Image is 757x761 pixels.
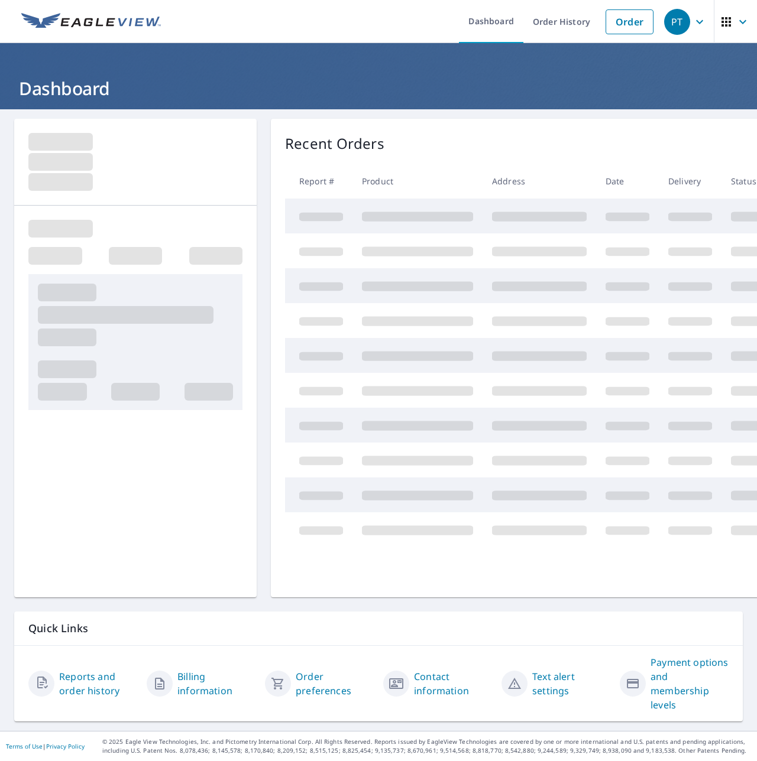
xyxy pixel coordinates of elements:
[285,164,352,199] th: Report #
[46,742,85,750] a: Privacy Policy
[59,669,137,698] a: Reports and order history
[483,164,596,199] th: Address
[352,164,483,199] th: Product
[414,669,492,698] a: Contact information
[6,742,43,750] a: Terms of Use
[21,13,161,31] img: EV Logo
[102,737,751,755] p: © 2025 Eagle View Technologies, Inc. and Pictometry International Corp. All Rights Reserved. Repo...
[177,669,255,698] a: Billing information
[596,164,659,199] th: Date
[659,164,722,199] th: Delivery
[296,669,374,698] a: Order preferences
[28,621,729,636] p: Quick Links
[14,76,743,100] h1: Dashboard
[6,743,85,750] p: |
[532,669,610,698] a: Text alert settings
[651,655,729,712] a: Payment options and membership levels
[606,9,654,34] a: Order
[285,133,384,154] p: Recent Orders
[664,9,690,35] div: PT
